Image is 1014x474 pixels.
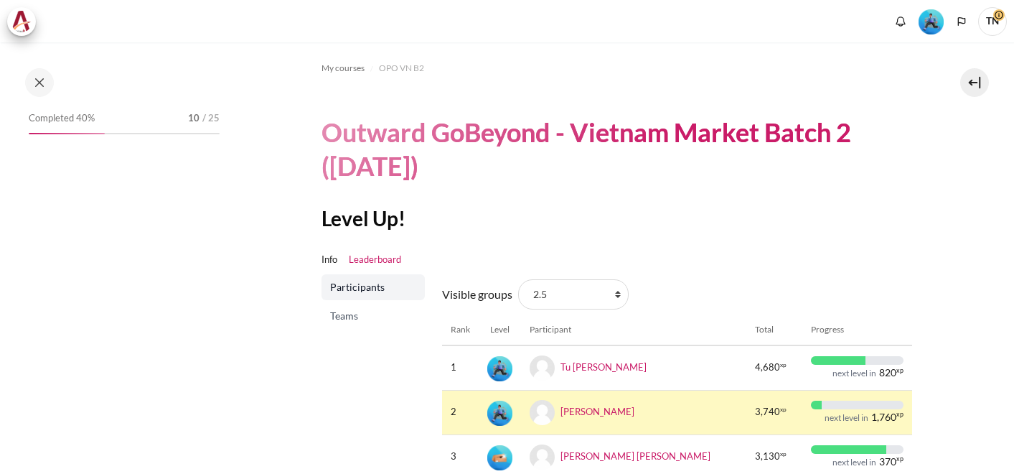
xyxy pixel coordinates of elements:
div: Level #3 [487,399,512,426]
div: Show notification window with no new notifications [890,11,911,32]
span: / 25 [202,111,220,126]
a: OPO VN B2 [379,60,424,77]
th: Progress [802,315,912,345]
td: 2 [442,390,479,434]
span: 820 [879,368,896,378]
span: xp [896,368,903,373]
a: Participants [321,274,425,300]
td: 1 [442,345,479,390]
span: My courses [321,62,365,75]
a: Level #3 [913,8,949,34]
span: 1,760 [871,412,896,422]
span: 4,680 [755,361,780,375]
span: 10 [188,111,199,126]
span: 3,740 [755,405,780,419]
a: Leaderboard [349,253,401,267]
span: TN [978,7,1007,36]
a: User menu [978,7,1007,36]
a: Architeck Architeck [7,7,43,36]
span: OPO VN B2 [379,62,424,75]
a: My courses [321,60,365,77]
div: Level #3 [487,355,512,381]
img: Level #3 [487,401,512,426]
div: next level in [832,457,876,468]
div: 40% [29,133,105,134]
label: Visible groups [442,286,512,303]
div: next level in [825,412,868,424]
span: xp [780,452,787,456]
button: Languages [951,11,972,32]
span: 3,130 [755,450,780,464]
img: Level #3 [487,356,512,381]
span: xp [896,457,903,461]
h1: Outward GoBeyond - Vietnam Market Batch 2 ([DATE]) [321,116,912,183]
a: [PERSON_NAME] [560,405,634,417]
a: Teams [321,303,425,329]
div: next level in [832,368,876,379]
span: Teams [330,309,419,323]
th: Rank [442,315,479,345]
img: Level #2 [487,445,512,470]
span: xp [780,363,787,367]
th: Participant [521,315,747,345]
a: Tu [PERSON_NAME] [560,361,647,372]
span: Completed 40% [29,111,95,126]
div: Level #3 [919,8,944,34]
nav: Navigation bar [321,57,912,80]
a: [PERSON_NAME] [PERSON_NAME] [560,450,710,461]
th: Level [479,315,521,345]
img: Architeck [11,11,32,32]
div: Level #2 [487,444,512,470]
span: xp [896,412,903,417]
span: Participants [330,280,419,294]
span: xp [780,408,787,412]
img: Level #3 [919,9,944,34]
span: 370 [879,457,896,467]
th: Total [746,315,802,345]
h2: Level Up! [321,205,912,231]
a: Info [321,253,337,267]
